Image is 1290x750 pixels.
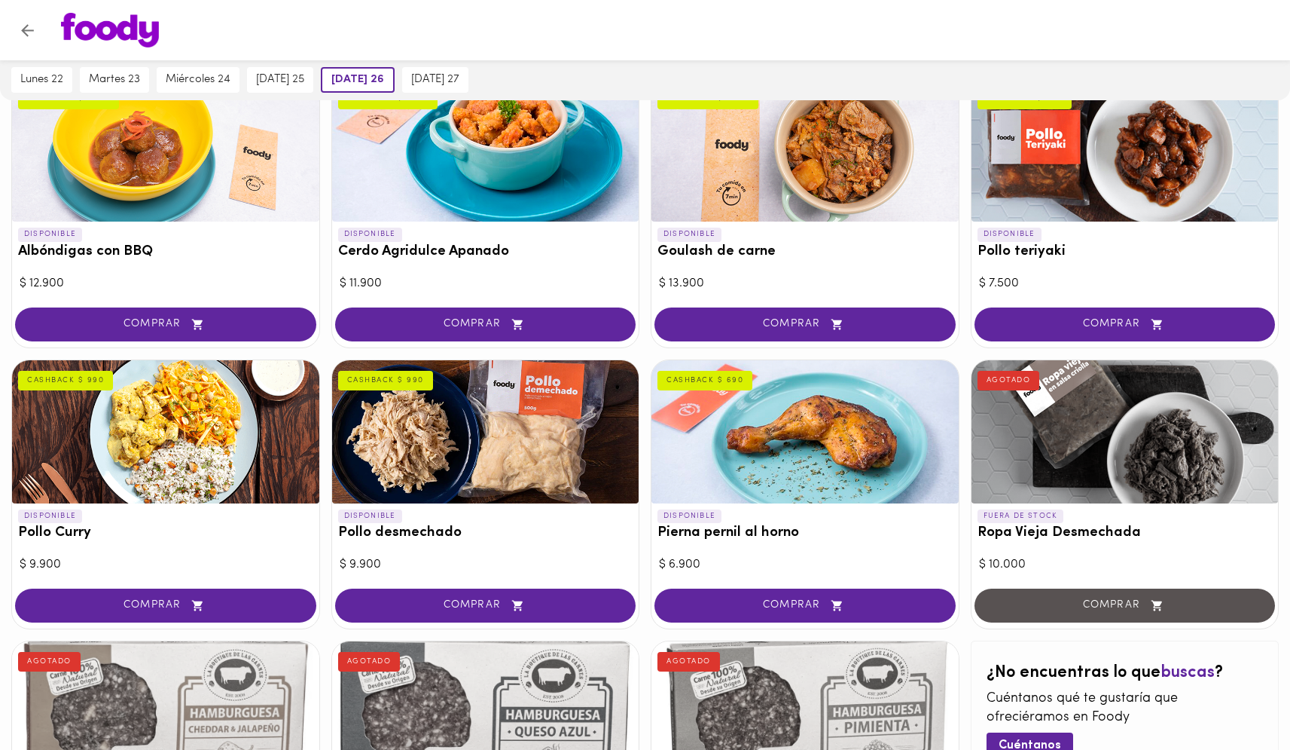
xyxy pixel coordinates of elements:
div: AGOTADO [338,652,401,672]
p: DISPONIBLE [657,510,721,523]
span: COMPRAR [34,599,297,612]
div: $ 7.500 [979,275,1271,292]
div: $ 6.900 [659,556,951,574]
span: buscas [1160,664,1215,681]
h3: Ropa Vieja Desmechada [977,525,1273,541]
div: AGOTADO [977,371,1040,390]
button: COMPRAR [654,308,956,341]
div: $ 12.900 [20,275,312,292]
button: COMPRAR [654,589,956,623]
img: logo.png [61,13,159,47]
button: COMPRAR [974,308,1276,341]
span: COMPRAR [354,599,618,612]
span: COMPRAR [993,318,1257,331]
p: DISPONIBLE [338,228,402,241]
button: martes 23 [80,67,149,93]
span: [DATE] 25 [256,73,304,87]
h3: Pollo teriyaki [977,244,1273,260]
div: $ 9.900 [340,556,632,574]
span: COMPRAR [673,599,937,612]
span: miércoles 24 [166,73,230,87]
div: $ 9.900 [20,556,312,574]
div: Albóndigas con BBQ [12,78,319,222]
h3: Pierna pernil al horno [657,525,953,541]
button: COMPRAR [335,308,636,341]
p: DISPONIBLE [338,510,402,523]
span: martes 23 [89,73,140,87]
span: COMPRAR [34,318,297,331]
div: Pollo desmechado [332,360,639,504]
button: Volver [9,12,46,49]
span: COMPRAR [673,318,937,331]
button: COMPRAR [15,589,316,623]
div: CASHBACK $ 990 [338,371,433,390]
div: Pollo Curry [12,360,319,504]
button: [DATE] 26 [321,67,395,93]
p: Cuéntanos qué te gustaría que ofreciéramos en Foody [987,690,1264,728]
iframe: Messagebird Livechat Widget [1203,663,1275,735]
p: DISPONIBLE [977,228,1041,241]
span: [DATE] 26 [331,73,384,87]
p: DISPONIBLE [18,510,82,523]
div: AGOTADO [657,652,720,672]
button: lunes 22 [11,67,72,93]
p: FUERA DE STOCK [977,510,1064,523]
h3: Albóndigas con BBQ [18,244,313,260]
h3: Pollo desmechado [338,525,633,541]
button: COMPRAR [15,308,316,341]
div: $ 10.000 [979,556,1271,574]
div: Pierna pernil al horno [651,360,959,504]
div: AGOTADO [18,652,81,672]
div: $ 13.900 [659,275,951,292]
div: Goulash de carne [651,78,959,222]
div: Cerdo Agridulce Apanado [332,78,639,222]
p: DISPONIBLE [657,228,721,241]
button: [DATE] 27 [402,67,468,93]
h2: ¿No encuentras lo que ? [987,664,1264,682]
h3: Cerdo Agridulce Apanado [338,244,633,260]
div: CASHBACK $ 990 [18,371,113,390]
button: [DATE] 25 [247,67,313,93]
button: COMPRAR [335,589,636,623]
div: $ 11.900 [340,275,632,292]
div: Pollo teriyaki [971,78,1279,222]
span: lunes 22 [20,73,63,87]
span: [DATE] 27 [411,73,459,87]
span: COMPRAR [354,318,618,331]
p: DISPONIBLE [18,228,82,241]
div: CASHBACK $ 690 [657,371,752,390]
h3: Goulash de carne [657,244,953,260]
h3: Pollo Curry [18,525,313,541]
button: miércoles 24 [157,67,239,93]
div: Ropa Vieja Desmechada [971,360,1279,504]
